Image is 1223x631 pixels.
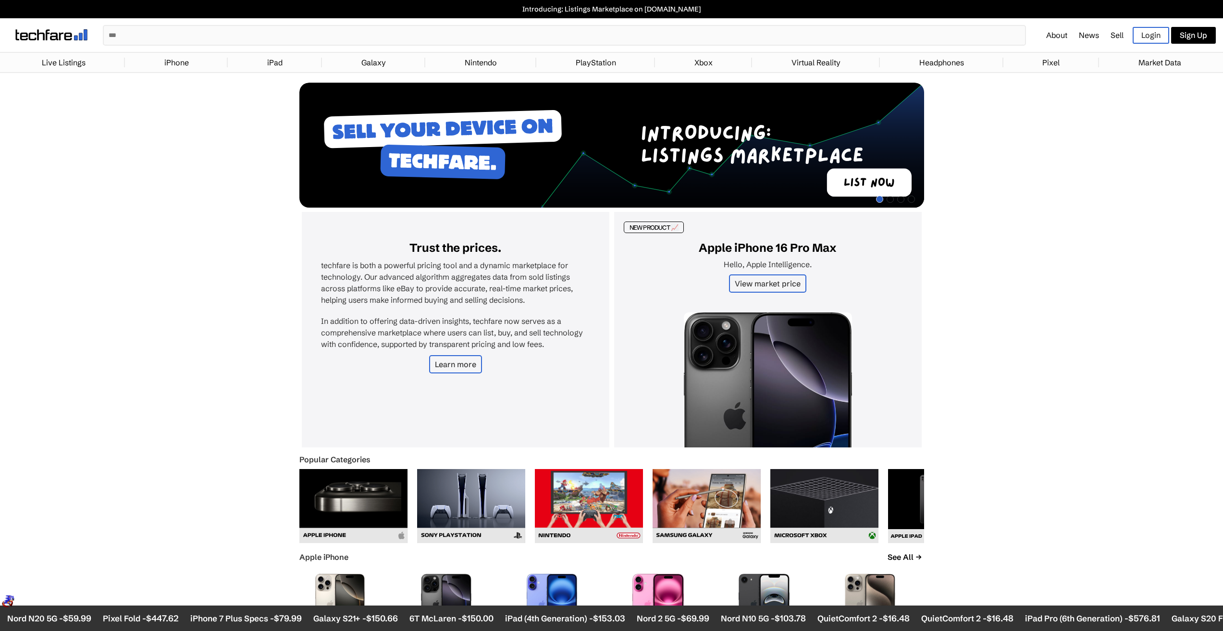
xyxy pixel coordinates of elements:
a: Galaxy [357,53,391,72]
img: Nintendo [535,469,643,543]
span: $153.03 [593,613,625,624]
span: $150.66 [366,613,397,624]
span: $79.99 [273,613,301,624]
div: 1 / 4 [299,83,924,210]
a: Learn more [429,355,482,373]
a: Pixel [1038,53,1064,72]
img: Apple [299,469,408,543]
p: Hello, Apple Intelligence. [633,260,902,269]
a: Apple iPhone [299,552,348,562]
a: Live Listings [37,53,90,72]
a: News [1079,30,1099,40]
img: Sony [417,469,525,543]
li: Galaxy S21+ - [313,613,397,624]
h2: Trust the prices. [321,241,590,255]
img: iPhone 16 Pro Max [684,312,852,524]
li: QuietComfort 2 - [921,613,1013,624]
a: Headphones [914,53,969,72]
a: Sign Up [1171,27,1216,44]
li: iPad (4th Generation) - [505,613,625,624]
a: iPhone [160,53,194,72]
a: Nintendo [460,53,502,72]
div: Popular Categories [299,455,924,464]
a: Sell [1111,30,1124,40]
span: $69.99 [680,613,709,624]
div: NEW PRODUCT 📈 [624,222,684,233]
span: $103.78 [774,613,805,624]
span: Go to slide 1 [876,196,883,203]
a: About [1046,30,1067,40]
a: Login [1133,27,1169,44]
a: Introducing: Listings Marketplace on [DOMAIN_NAME] [5,5,1218,13]
span: Go to slide 2 [887,196,894,203]
img: Desktop Image 1 [299,83,924,208]
li: QuietComfort 2 - [817,613,909,624]
li: Nord N10 5G - [720,613,805,624]
span: Go to slide 4 [908,196,915,203]
a: Virtual Reality [787,53,845,72]
a: Xbox [690,53,717,72]
span: $150.00 [461,613,493,624]
a: View market price [729,274,806,293]
a: PlayStation [571,53,621,72]
img: Samsung [653,469,761,543]
img: techfare logo [15,29,87,40]
p: techfare is both a powerful pricing tool and a dynamic marketplace for technology. Our advanced a... [321,260,590,306]
p: In addition to offering data-driven insights, techfare now serves as a comprehensive marketplace ... [321,315,590,350]
img: iPad [888,469,996,543]
a: Market Data [1134,53,1186,72]
span: $16.48 [882,613,909,624]
img: Microsoft [770,469,878,543]
li: 6T McLaren - [409,613,493,624]
a: iPad [262,53,287,72]
span: Go to slide 3 [897,196,904,203]
h2: Apple iPhone 16 Pro Max [633,241,902,255]
li: Nord 2 5G - [636,613,709,624]
a: See All [885,550,924,564]
li: iPhone 7 Plus Specs - [190,613,301,624]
